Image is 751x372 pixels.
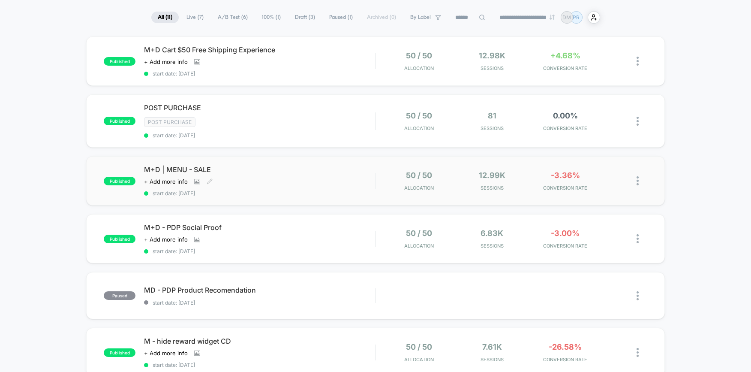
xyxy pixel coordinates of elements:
span: M+D | MENU - SALE [144,165,375,174]
span: start date: [DATE] [144,248,375,254]
span: A/B Test ( 6 ) [211,12,254,23]
span: Allocation [404,357,434,363]
span: + Add more info [144,178,188,185]
span: Allocation [404,185,434,191]
span: All ( 11 ) [151,12,179,23]
span: 50 / 50 [406,171,432,180]
span: published [104,57,135,66]
span: 50 / 50 [406,342,432,351]
img: close [637,291,639,300]
p: PR [573,14,580,21]
img: close [637,117,639,126]
span: start date: [DATE] [144,132,375,139]
span: paused [104,291,135,300]
span: Sessions [458,125,527,131]
span: -26.58% [549,342,582,351]
span: Post Purchase [144,117,195,127]
span: -3.36% [551,171,580,180]
span: published [104,117,135,125]
span: -3.00% [551,229,580,238]
span: M+D - PDP Social Proof [144,223,375,232]
span: Sessions [458,357,527,363]
span: published [104,177,135,185]
span: 81 [488,111,496,120]
img: close [637,348,639,357]
span: 50 / 50 [406,229,432,238]
p: DM [562,14,571,21]
img: end [550,15,555,20]
span: Allocation [404,65,434,71]
span: +4.68% [550,51,580,60]
span: Sessions [458,185,527,191]
span: published [104,348,135,357]
span: 7.61k [482,342,502,351]
span: start date: [DATE] [144,70,375,77]
span: 50 / 50 [406,51,432,60]
span: Allocation [404,243,434,249]
span: 50 / 50 [406,111,432,120]
span: 6.83k [481,229,503,238]
span: Paused ( 1 ) [323,12,359,23]
span: CONVERSION RATE [531,357,600,363]
span: start date: [DATE] [144,362,375,368]
span: Live ( 7 ) [180,12,210,23]
img: close [637,176,639,185]
span: + Add more info [144,350,188,357]
span: 12.98k [479,51,505,60]
span: start date: [DATE] [144,190,375,197]
span: + Add more info [144,58,188,65]
span: POST PURCHASE [144,103,375,112]
span: 100% ( 1 ) [255,12,287,23]
span: M - hide reward widget CD [144,337,375,345]
span: By Label [410,14,431,21]
img: close [637,234,639,243]
span: M+D Cart $50 Free Shipping Experience [144,45,375,54]
span: Sessions [458,65,527,71]
span: start date: [DATE] [144,299,375,306]
img: close [637,57,639,66]
span: Allocation [404,125,434,131]
span: CONVERSION RATE [531,65,600,71]
span: Sessions [458,243,527,249]
span: 12.99k [479,171,505,180]
span: MD - PDP Product Recomendation [144,286,375,294]
span: published [104,235,135,243]
span: CONVERSION RATE [531,185,600,191]
span: Draft ( 3 ) [288,12,321,23]
span: CONVERSION RATE [531,243,600,249]
span: + Add more info [144,236,188,243]
span: 0.00% [553,111,578,120]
